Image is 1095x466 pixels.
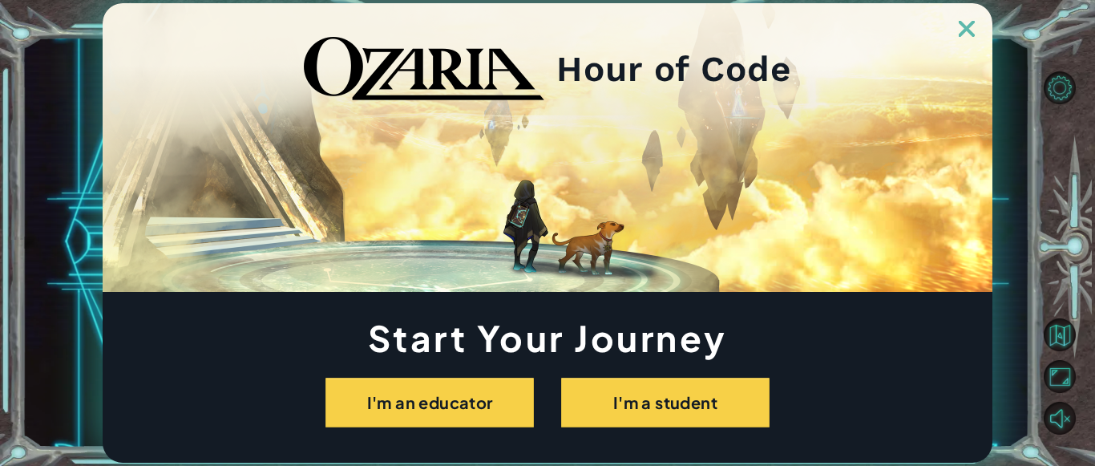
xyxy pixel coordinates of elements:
[561,378,770,428] button: I'm a student
[304,37,544,101] img: blackOzariaWordmark.png
[103,322,992,354] h1: Start Your Journey
[325,378,534,428] button: I'm an educator
[556,54,791,84] h2: Hour of Code
[959,21,975,37] img: ExitButton_Dusk.png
